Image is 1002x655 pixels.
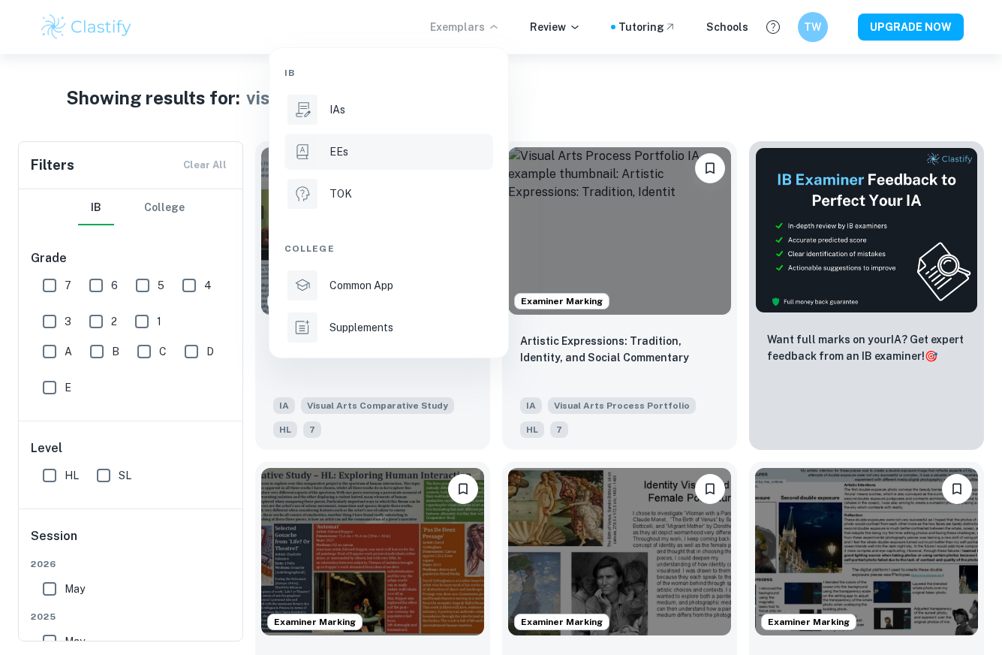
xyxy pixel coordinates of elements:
a: TOK [284,176,493,212]
a: Supplements [284,309,493,346]
a: IAs [284,92,493,128]
p: TOK [329,186,352,202]
p: IAs [329,101,345,118]
p: Common App [329,277,393,294]
a: EEs [284,134,493,170]
span: College [284,242,335,255]
p: Supplements [329,319,393,336]
p: EEs [329,143,348,160]
a: Common App [284,267,493,303]
span: IB [284,66,295,80]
